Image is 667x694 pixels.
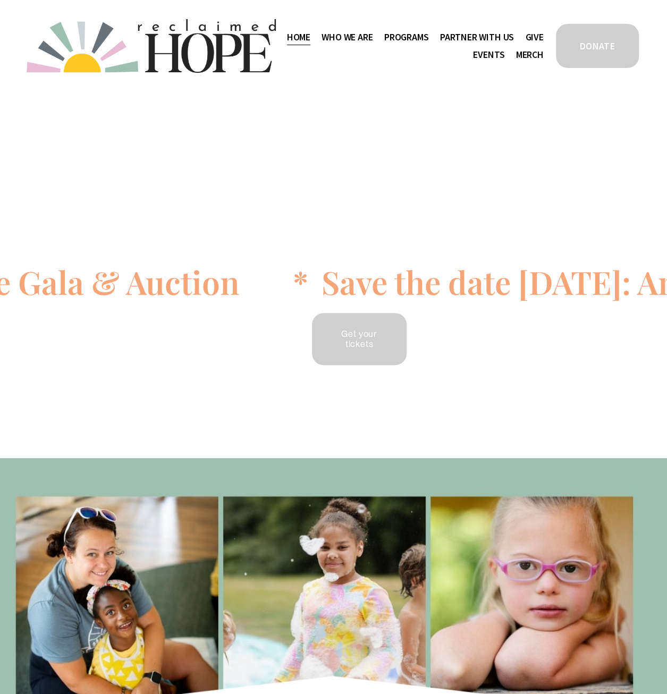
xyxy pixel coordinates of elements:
[322,30,373,45] span: Who We Are
[473,46,504,63] a: Events
[525,29,543,46] a: Give
[516,46,543,63] a: Merch
[384,29,429,46] a: folder dropdown
[554,22,640,70] a: DONATE
[322,29,373,46] a: folder dropdown
[310,311,408,367] a: Get your tickets
[440,29,514,46] a: folder dropdown
[287,29,310,46] a: Home
[384,30,429,45] span: Programs
[440,30,514,45] span: Partner With Us
[27,19,276,73] img: Reclaimed Hope Initiative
